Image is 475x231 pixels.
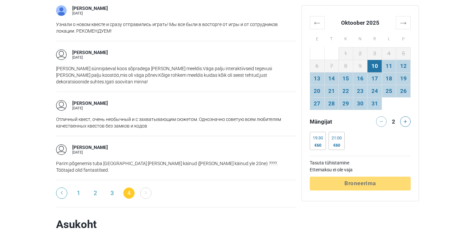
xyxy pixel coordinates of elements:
[123,188,135,199] span: 4
[367,85,382,97] td: 24
[353,47,367,60] td: 2
[382,85,396,97] td: 25
[90,188,101,199] a: 2
[310,72,325,85] td: 13
[324,16,396,29] th: Oktoober 2025
[73,188,84,199] a: 1
[324,29,339,47] th: T
[310,166,411,173] td: Ettemaksu ei ole vaja
[332,135,342,141] div: 21:00
[396,29,411,47] th: P
[339,47,353,60] td: 1
[56,65,296,85] p: [PERSON_NAME] sünnipäeval koos sõpradega [PERSON_NAME] meeldis.Väga palju interaktiivseid tegevus...
[339,29,353,47] th: K
[56,160,296,173] p: Parim põgenemis tuba [GEOGRAPHIC_DATA] [PERSON_NAME] käinud ([PERSON_NAME] käinud yle 20ne) ????....
[353,85,367,97] td: 23
[382,47,396,60] td: 4
[72,12,108,15] div: [DATE]
[396,47,411,60] td: 5
[307,116,360,127] div: Mängijat
[396,72,411,85] td: 19
[367,60,382,72] td: 10
[72,49,108,56] div: [PERSON_NAME]
[72,151,108,154] div: [DATE]
[72,56,108,59] div: [DATE]
[310,29,325,47] th: E
[339,85,353,97] td: 22
[382,72,396,85] td: 18
[56,21,296,34] p: Узнали о новом квесте и сразу отправились играть! Мы все были в восторге от игры и от сотрудников...
[324,85,339,97] td: 21
[396,85,411,97] td: 26
[324,60,339,72] td: 7
[56,116,296,129] p: Отличный квест, очень необычный и с захватывающим сюжетом. Однозначно советую всем любителям каче...
[56,218,296,231] h2: Asukoht
[339,72,353,85] td: 15
[72,144,108,151] div: [PERSON_NAME]
[72,5,108,12] div: [PERSON_NAME]
[72,100,108,107] div: [PERSON_NAME]
[396,16,411,29] th: →
[367,29,382,47] th: R
[310,16,325,29] th: ←
[382,29,396,47] th: L
[332,143,342,148] div: €60
[339,97,353,110] td: 29
[72,106,108,110] div: [DATE]
[310,85,325,97] td: 20
[107,188,118,199] a: 3
[310,60,325,72] td: 6
[310,159,411,166] td: Tasuta tühistamine
[310,97,325,110] td: 27
[339,60,353,72] td: 8
[324,72,339,85] td: 14
[367,72,382,85] td: 17
[324,97,339,110] td: 28
[390,116,397,126] div: 2
[313,135,323,141] div: 19:30
[313,143,323,148] div: €60
[382,60,396,72] td: 11
[353,29,367,47] th: N
[367,47,382,60] td: 3
[367,97,382,110] td: 31
[353,72,367,85] td: 16
[353,97,367,110] td: 30
[353,60,367,72] td: 9
[396,60,411,72] td: 12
